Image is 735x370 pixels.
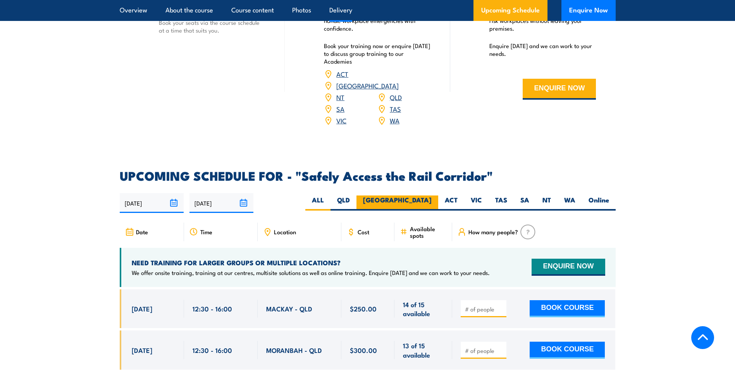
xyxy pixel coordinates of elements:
[403,341,444,359] span: 13 of 15 available
[582,195,616,211] label: Online
[336,81,399,90] a: [GEOGRAPHIC_DATA]
[358,228,369,235] span: Cost
[336,104,344,113] a: SA
[489,42,596,57] p: Enquire [DATE] and we can work to your needs.
[274,228,296,235] span: Location
[336,116,346,125] a: VIC
[530,300,605,317] button: BOOK COURSE
[159,19,266,34] p: Book your seats via the course schedule at a time that suits you.
[189,193,253,213] input: To date
[489,195,514,211] label: TAS
[465,305,504,313] input: # of people
[536,195,558,211] label: NT
[558,195,582,211] label: WA
[305,195,330,211] label: ALL
[200,228,212,235] span: Time
[132,269,490,277] p: We offer onsite training, training at our centres, multisite solutions as well as online training...
[266,346,322,354] span: MORANBAH - QLD
[336,92,344,102] a: NT
[465,347,504,354] input: # of people
[350,346,377,354] span: $300.00
[350,304,377,313] span: $250.00
[464,195,489,211] label: VIC
[390,116,399,125] a: WA
[136,228,148,235] span: Date
[523,79,596,100] button: ENQUIRE NOW
[410,225,447,239] span: Available spots
[132,346,152,354] span: [DATE]
[132,304,152,313] span: [DATE]
[532,259,605,276] button: ENQUIRE NOW
[390,92,402,102] a: QLD
[390,104,401,113] a: TAS
[132,258,490,267] h4: NEED TRAINING FOR LARGER GROUPS OR MULTIPLE LOCATIONS?
[193,346,232,354] span: 12:30 - 16:00
[266,304,312,313] span: MACKAY - QLD
[403,300,444,318] span: 14 of 15 available
[438,195,464,211] label: ACT
[336,69,348,78] a: ACT
[330,195,356,211] label: QLD
[530,342,605,359] button: BOOK COURSE
[514,195,536,211] label: SA
[120,193,184,213] input: From date
[120,170,616,181] h2: UPCOMING SCHEDULE FOR - "Safely Access the Rail Corridor"
[324,42,431,65] p: Book your training now or enquire [DATE] to discuss group training to our Academies
[468,228,518,235] span: How many people?
[356,195,438,211] label: [GEOGRAPHIC_DATA]
[193,304,232,313] span: 12:30 - 16:00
